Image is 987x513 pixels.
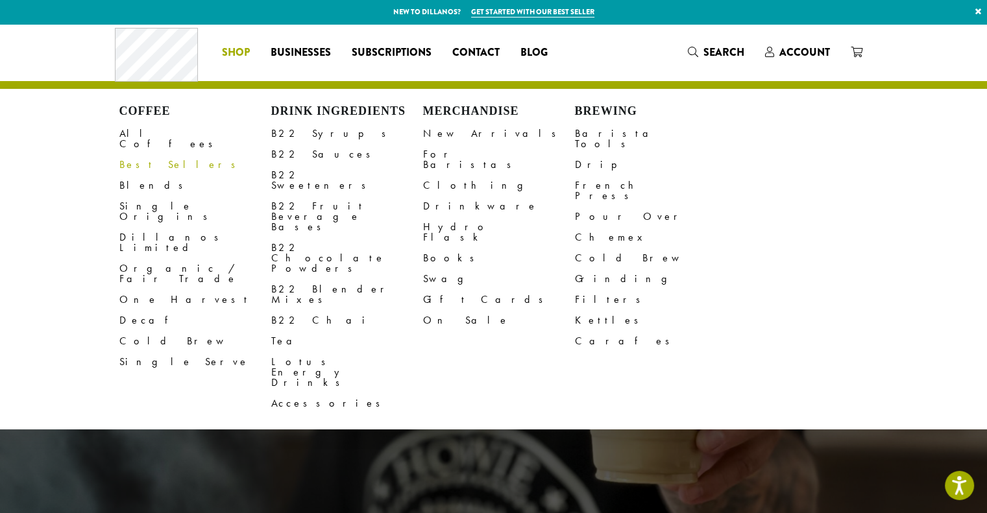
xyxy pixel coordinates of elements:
a: On Sale [423,310,575,331]
a: B22 Chocolate Powders [271,237,423,279]
a: Swag [423,268,575,289]
a: Kettles [575,310,727,331]
a: Single Origins [119,196,271,227]
a: Chemex [575,227,727,248]
a: Get started with our best seller [471,6,594,18]
h4: Coffee [119,104,271,119]
a: Drip [575,154,727,175]
a: Clothing [423,175,575,196]
a: B22 Syrups [271,123,423,144]
a: Drinkware [423,196,575,217]
a: For Baristas [423,144,575,175]
span: Contact [452,45,500,61]
a: Cold Brew [575,248,727,268]
a: B22 Chai [271,310,423,331]
a: New Arrivals [423,123,575,144]
a: Barista Tools [575,123,727,154]
a: Best Sellers [119,154,271,175]
a: Hydro Flask [423,217,575,248]
a: B22 Sauces [271,144,423,165]
a: Accessories [271,393,423,414]
a: Dillanos Limited [119,227,271,258]
a: Filters [575,289,727,310]
a: Organic / Fair Trade [119,258,271,289]
a: Blends [119,175,271,196]
a: Shop [212,42,260,63]
span: Subscriptions [352,45,432,61]
span: Businesses [271,45,331,61]
a: Cold Brew [119,331,271,352]
h4: Brewing [575,104,727,119]
a: French Press [575,175,727,206]
a: Tea [271,331,423,352]
a: Gift Cards [423,289,575,310]
a: Books [423,248,575,268]
span: Account [779,45,830,60]
a: Carafes [575,331,727,352]
span: Search [703,45,744,60]
a: Pour Over [575,206,727,227]
a: B22 Fruit Beverage Bases [271,196,423,237]
a: Single Serve [119,352,271,372]
a: Grinding [575,268,727,289]
a: Decaf [119,310,271,331]
a: One Harvest [119,289,271,310]
span: Shop [222,45,250,61]
span: Blog [520,45,548,61]
h4: Merchandise [423,104,575,119]
a: B22 Sweeteners [271,165,423,196]
a: B22 Blender Mixes [271,279,423,310]
a: Lotus Energy Drinks [271,352,423,393]
a: Search [677,42,755,63]
a: All Coffees [119,123,271,154]
h4: Drink Ingredients [271,104,423,119]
